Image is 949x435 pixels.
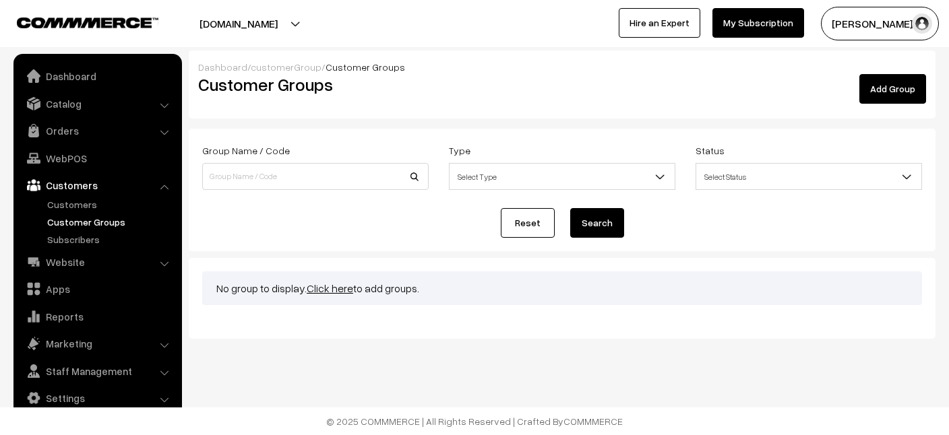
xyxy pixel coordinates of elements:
[17,146,177,170] a: WebPOS
[570,208,624,238] button: Search
[202,271,922,305] div: No group to display. to add groups.
[326,61,405,73] span: Customer Groups
[619,8,700,38] a: Hire an Expert
[17,119,177,143] a: Orders
[696,165,921,189] span: Select Status
[696,163,922,190] span: Select Status
[696,143,725,158] label: Status
[859,74,926,104] a: Add Group
[501,208,555,238] a: Reset
[17,64,177,88] a: Dashboard
[712,8,804,38] a: My Subscription
[563,415,623,427] a: COMMMERCE
[44,232,177,246] a: Subscribers
[198,74,552,95] h2: Customer Groups
[202,163,429,190] input: Group Name / Code
[17,304,177,329] a: Reports
[17,92,177,116] a: Catalog
[17,359,177,383] a: Staff Management
[912,13,932,34] img: user
[307,281,353,295] a: Click here
[251,61,322,73] a: customerGroup
[449,143,470,158] label: Type
[17,250,177,274] a: Website
[198,60,926,74] div: / /
[17,331,177,356] a: Marketing
[821,7,939,40] button: [PERSON_NAME] S…
[17,173,177,197] a: Customers
[202,143,290,158] label: Group Name / Code
[17,13,135,30] a: COMMMERCE
[17,277,177,301] a: Apps
[44,215,177,229] a: Customer Groups
[17,386,177,410] a: Settings
[450,165,675,189] span: Select Type
[198,61,247,73] a: Dashboard
[44,197,177,211] a: Customers
[17,18,158,28] img: COMMMERCE
[449,163,675,190] span: Select Type
[152,7,325,40] button: [DOMAIN_NAME]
